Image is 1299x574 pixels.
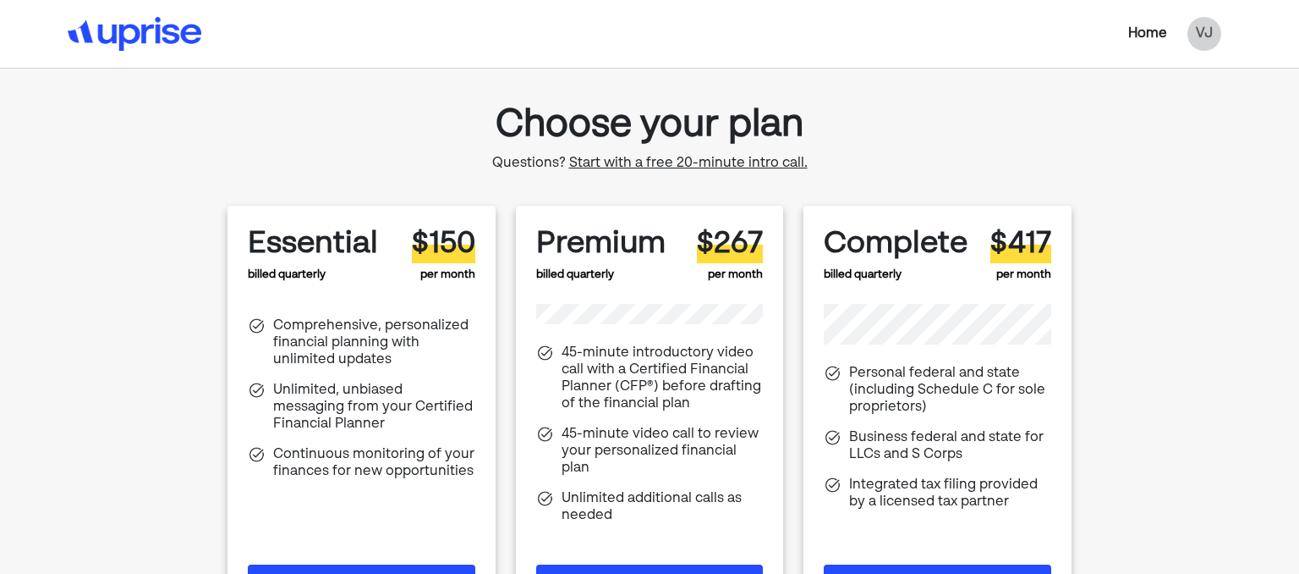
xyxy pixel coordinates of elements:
[562,426,764,477] div: 45-minute video call to review your personalized financial plan
[824,226,967,284] div: billed quarterly
[562,345,764,412] div: 45-minute introductory video call with a Certified Financial Planner (CFP®) before drafting of th...
[990,226,1051,284] div: per month
[273,382,475,433] div: Unlimited, unbiased messaging from your Certified Financial Planner
[273,446,475,480] div: Continuous monitoring of your finances for new opportunities
[562,490,764,524] div: Unlimited additional calls as needed
[824,226,967,262] div: Complete
[273,317,475,368] div: Comprehensive, personalized financial planning with unlimited updates
[849,365,1051,416] div: Personal federal and state (including Schedule C for sole proprietors)
[536,226,666,262] div: Premium
[412,226,475,284] div: per month
[849,477,1051,511] div: Integrated tax filing provided by a licensed tax partner
[492,155,808,172] div: Questions?
[412,226,475,262] div: $150
[492,96,808,155] div: Choose your plan
[1128,24,1167,44] div: Home
[990,226,1051,262] div: $417
[569,157,808,170] span: Start with a free 20-minute intro call.
[849,429,1051,463] div: Business federal and state for LLCs and S Corps
[697,226,763,262] div: $267
[1187,17,1221,51] div: VJ
[536,226,666,284] div: billed quarterly
[248,226,378,284] div: billed quarterly
[697,226,763,284] div: per month
[248,226,378,262] div: Essential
